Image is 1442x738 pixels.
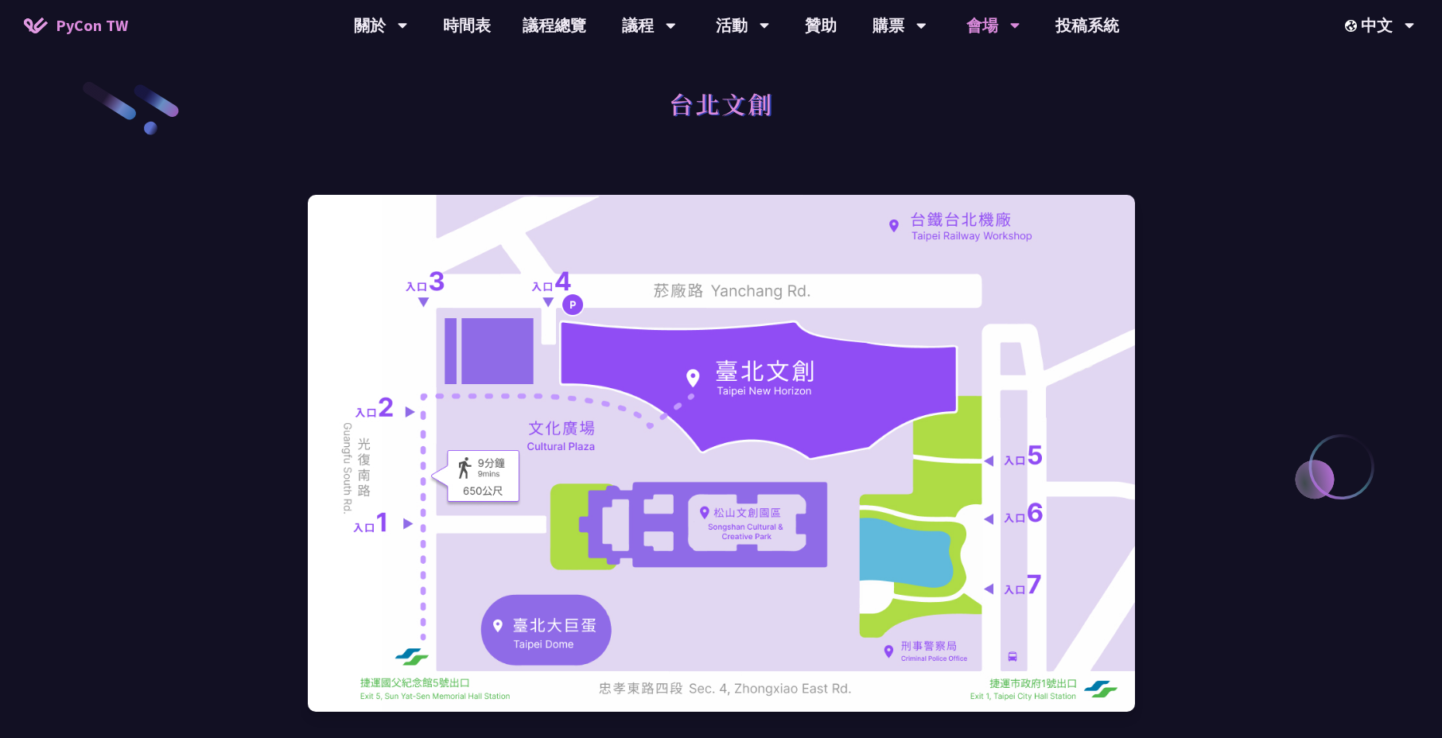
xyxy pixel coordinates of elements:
span: PyCon TW [56,14,128,37]
h1: 台北文創 [669,80,774,127]
img: Home icon of PyCon TW 2025 [24,17,48,33]
img: Locale Icon [1345,20,1361,32]
img: 會場地圖 [308,195,1135,712]
a: PyCon TW [8,6,144,45]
